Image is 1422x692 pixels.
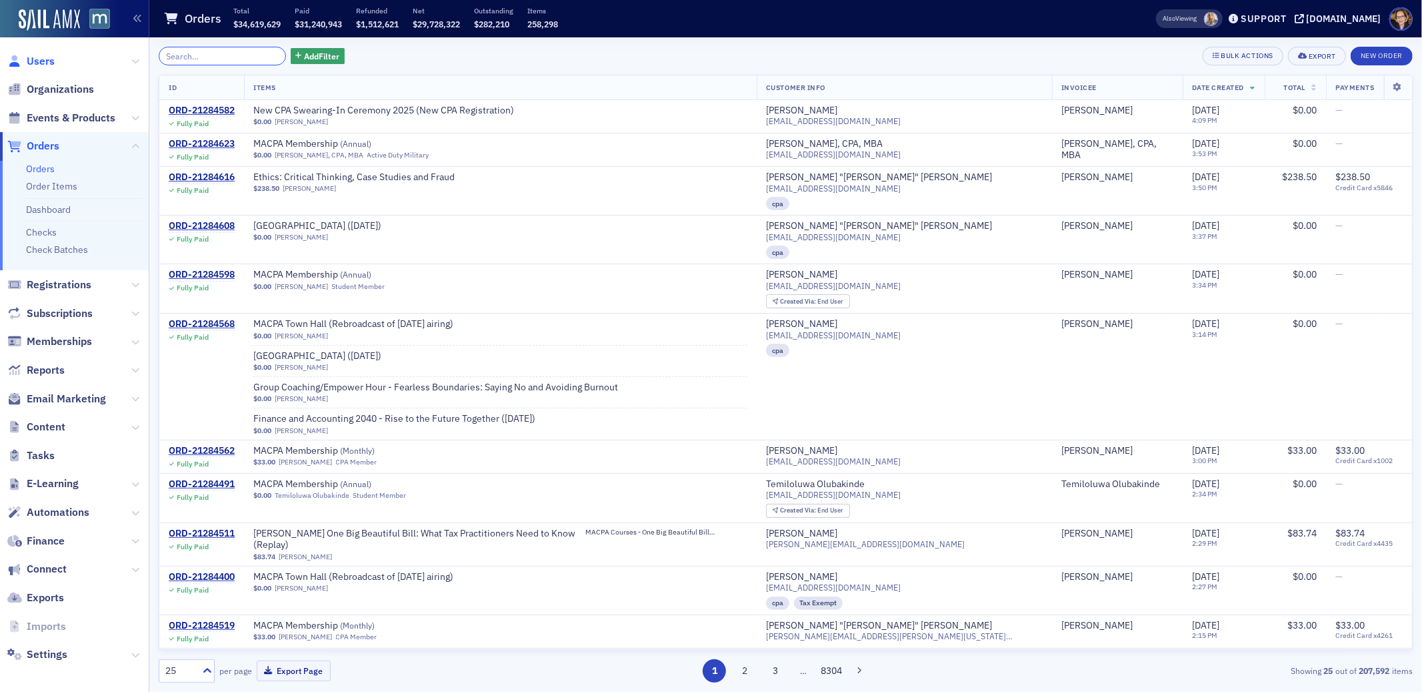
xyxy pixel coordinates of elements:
[1335,268,1343,280] span: —
[253,269,421,281] span: MACPA Membership
[27,82,94,97] span: Organizations
[474,19,509,29] span: $282,210
[304,50,339,62] span: Add Filter
[7,111,115,125] a: Events & Products
[527,6,558,15] p: Items
[177,284,209,292] div: Fully Paid
[253,528,585,551] span: Don Farmer’s One Big Beautiful Bill: What Tax Practitioners Need to Know (Replay)
[253,83,276,92] span: Items
[1061,269,1173,281] span: Sarah Hayakawa
[766,232,901,242] span: [EMAIL_ADDRESS][DOMAIN_NAME]
[766,478,865,490] a: Temiloluwa Olubakinde
[27,334,92,349] span: Memberships
[169,171,235,184] a: ORD-21284616
[177,493,209,502] div: Fully Paid
[1061,138,1173,161] span: William Hewett, CPA, MBA
[766,197,789,210] div: cpa
[1295,14,1386,23] button: [DOMAIN_NAME]
[766,105,837,117] a: [PERSON_NAME]
[1241,13,1287,25] div: Support
[169,478,235,490] a: ORD-21284491
[353,491,407,500] div: Student Member
[1061,528,1133,540] a: [PERSON_NAME]
[7,82,94,97] a: Organizations
[766,83,825,92] span: Customer Info
[253,318,453,330] a: MACPA Town Hall (Rebroadcast of [DATE] airing)
[279,553,332,561] a: [PERSON_NAME]
[1061,620,1133,632] div: [PERSON_NAME]
[275,584,328,593] a: [PERSON_NAME]
[1284,83,1306,92] span: Total
[177,333,209,342] div: Fully Paid
[19,9,80,31] img: SailAMX
[1351,49,1413,61] a: New Order
[781,507,844,514] div: End User
[527,19,558,29] span: 258,298
[7,54,55,69] a: Users
[27,139,59,153] span: Orders
[27,306,93,321] span: Subscriptions
[1335,456,1403,465] span: Credit Card x1002
[279,633,332,641] a: [PERSON_NAME]
[1061,269,1133,281] div: [PERSON_NAME]
[7,334,92,349] a: Memberships
[766,318,837,330] a: [PERSON_NAME]
[27,647,67,662] span: Settings
[279,458,332,466] a: [PERSON_NAME]
[1293,137,1317,149] span: $0.00
[1061,220,1173,232] span: Kim Foster
[253,332,271,340] span: $0.00
[233,6,281,15] p: Total
[1061,220,1133,232] a: [PERSON_NAME]
[159,47,286,65] input: Search…
[275,491,349,500] a: Temiloluwa Olubakinde
[7,476,79,491] a: E-Learning
[253,138,421,150] a: MACPA Membership (Annual)
[1335,478,1343,490] span: —
[89,9,110,29] img: SailAMX
[253,382,618,394] span: Group Coaching/Empower Hour - Fearless Boundaries: Saying No and Avoiding Burnout
[177,235,209,244] div: Fully Paid
[253,571,453,583] span: MACPA Town Hall (Rebroadcast of August 2025 airing)
[1335,83,1374,92] span: Payments
[26,163,55,175] a: Orders
[27,54,55,69] span: Users
[7,505,89,520] a: Automations
[1061,105,1133,117] a: [PERSON_NAME]
[275,282,328,291] a: [PERSON_NAME]
[1061,478,1173,490] span: Temiloluwa Olubakinde
[27,476,79,491] span: E-Learning
[474,6,513,15] p: Outstanding
[1061,171,1133,184] div: [PERSON_NAME]
[169,318,235,330] a: ORD-21284568
[253,413,535,425] a: Finance and Accounting 2040 - Rise to the Future Together ([DATE])
[253,350,421,362] a: [GEOGRAPHIC_DATA] ([DATE])
[7,363,65,378] a: Reports
[1335,220,1343,232] span: —
[27,111,115,125] span: Events & Products
[1061,571,1173,583] span: Sally Shaw
[169,571,235,583] div: ORD-21284400
[169,269,235,281] a: ORD-21284598
[253,220,421,232] span: MACPA Town Hall (September 2025)
[1293,268,1317,280] span: $0.00
[1389,7,1413,31] span: Profile
[177,153,209,161] div: Fully Paid
[781,506,818,514] span: Created Via :
[1192,268,1219,280] span: [DATE]
[1061,528,1173,540] span: Nancy Guerra
[1293,478,1317,490] span: $0.00
[253,105,514,117] a: New CPA Swearing-In Ceremony 2025 (New CPA Registration)
[367,151,429,159] div: Active Duty Military
[340,445,375,456] span: ( Monthly )
[169,445,235,457] div: ORD-21284562
[7,306,93,321] a: Subscriptions
[275,332,328,340] a: [PERSON_NAME]
[1192,115,1217,125] time: 4:09 PM
[1335,444,1365,456] span: $33.00
[253,553,275,561] span: $83.74
[1061,478,1160,490] div: Temiloluwa Olubakinde
[291,48,345,65] button: AddFilter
